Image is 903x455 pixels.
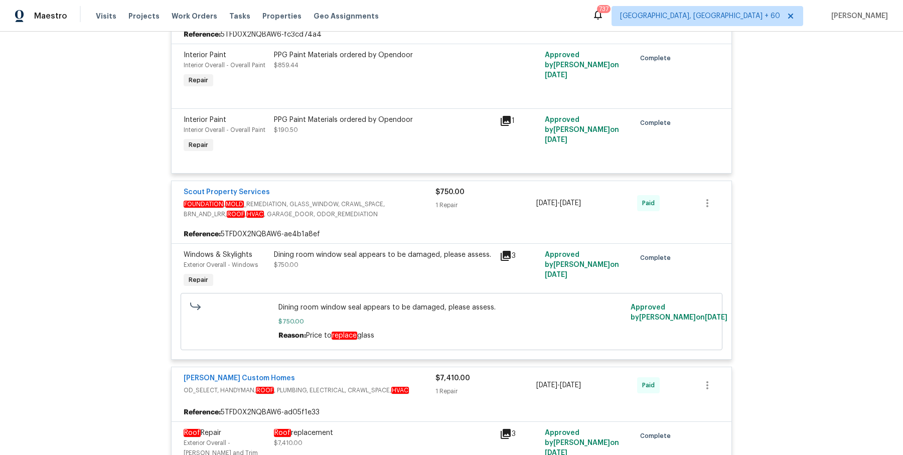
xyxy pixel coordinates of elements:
b: Reference: [184,30,221,40]
span: $750.00 [278,317,625,327]
span: $190.50 [274,127,298,133]
div: PPG Paint Materials ordered by Opendoor [274,50,494,60]
span: Price to glass [306,332,374,340]
span: Tasks [229,13,250,20]
span: Visits [96,11,116,21]
a: [PERSON_NAME] Custom Homes [184,375,295,382]
span: [DATE] [545,136,567,143]
em: Roof [274,429,291,437]
span: Work Orders [172,11,217,21]
a: Scout Property Services [184,189,270,196]
span: [DATE] [536,200,557,207]
span: Interior Overall - Overall Paint [184,62,265,68]
span: Paid [642,198,659,208]
span: [DATE] [560,382,581,389]
span: $859.44 [274,62,298,68]
span: $750.00 [435,189,465,196]
em: HVAC [391,387,409,394]
span: Complete [640,253,675,263]
span: Maestro [34,11,67,21]
span: Repair [185,75,212,85]
div: 5TFD0X2NQBAW6-fc3cd74a4 [172,26,731,44]
span: Exterior Overall - Windows [184,262,258,268]
span: [PERSON_NAME] [827,11,888,21]
span: Complete [640,431,675,441]
em: FOUNDATION [184,201,224,208]
div: replacement [274,428,494,438]
span: Windows & Skylights [184,251,252,258]
b: Reference: [184,229,221,239]
div: 1 [500,115,539,127]
span: [GEOGRAPHIC_DATA], [GEOGRAPHIC_DATA] + 60 [620,11,780,21]
span: [DATE] [545,72,567,79]
span: - [536,198,581,208]
span: Reason: [278,332,306,339]
span: $7,410.00 [435,375,470,382]
span: , _REMEDIATION, GLASS_WINDOW, CRAWL_SPACE, BRN_AND_LRR, , , GARAGE_DOOR, ODOR_REMEDIATION [184,199,435,219]
span: OD_SELECT, HANDYMAN, , PLUMBING, ELECTRICAL, CRAWL_SPACE, [184,385,435,395]
span: Interior Paint [184,116,226,123]
em: ROOF [256,387,274,394]
span: $750.00 [274,262,298,268]
div: PPG Paint Materials ordered by Opendoor [274,115,494,125]
div: 3 [500,428,539,440]
b: Reference: [184,407,221,417]
span: Repair [184,429,221,437]
div: 5TFD0X2NQBAW6-ad05f1e33 [172,403,731,421]
span: Approved by [PERSON_NAME] on [631,304,727,321]
div: 5TFD0X2NQBAW6-ae4b1a8ef [172,225,731,243]
em: MOLD [225,201,244,208]
span: [DATE] [536,382,557,389]
em: replace [332,332,357,340]
span: [DATE] [705,314,727,321]
span: $7,410.00 [274,440,303,446]
span: Approved by [PERSON_NAME] on [545,251,619,278]
span: Paid [642,380,659,390]
div: 3 [500,250,539,262]
span: - [536,380,581,390]
div: 1 Repair [435,200,536,210]
em: ROOF [227,211,245,218]
em: HVAC [246,211,264,218]
span: [DATE] [545,271,567,278]
div: 737 [599,4,609,14]
span: Approved by [PERSON_NAME] on [545,116,619,143]
span: Repair [185,140,212,150]
em: Roof [184,429,201,437]
span: Interior Paint [184,52,226,59]
span: Geo Assignments [314,11,379,21]
span: Repair [185,275,212,285]
span: [DATE] [560,200,581,207]
span: Properties [262,11,302,21]
span: Approved by [PERSON_NAME] on [545,52,619,79]
span: Interior Overall - Overall Paint [184,127,265,133]
span: Dining room window seal appears to be damaged, please assess. [278,302,625,313]
span: Complete [640,118,675,128]
div: 1 Repair [435,386,536,396]
span: Projects [128,11,160,21]
div: Dining room window seal appears to be damaged, please assess. [274,250,494,260]
span: Complete [640,53,675,63]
